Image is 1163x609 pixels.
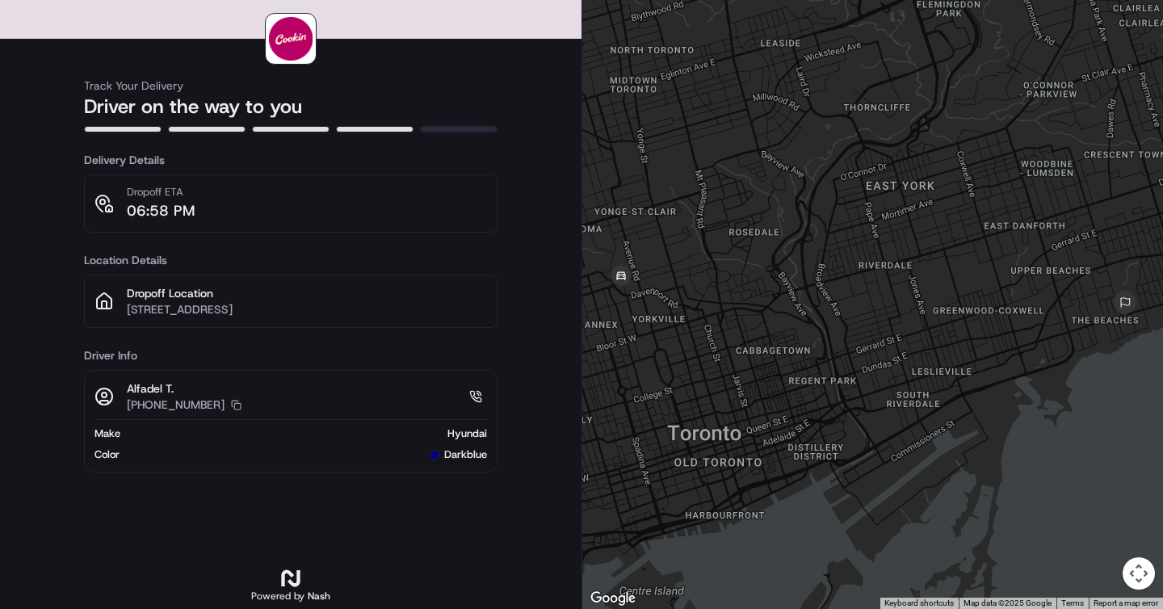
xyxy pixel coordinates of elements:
[94,447,120,462] span: Color
[84,78,498,94] h3: Track Your Delivery
[444,447,487,462] span: darkblue
[84,152,498,168] h3: Delivery Details
[447,426,487,441] span: Hyundai
[269,17,313,61] img: logo-public_tracking_screen-Cookin%20App-1685973699139.png
[884,598,954,609] button: Keyboard shortcuts
[84,252,498,268] h3: Location Details
[251,590,330,603] h2: Powered by
[127,285,487,301] p: Dropoff Location
[127,185,195,199] p: Dropoff ETA
[127,301,487,317] p: [STREET_ADDRESS]
[1061,598,1084,607] a: Terms (opens in new tab)
[964,598,1052,607] span: Map data ©2025 Google
[308,590,330,603] span: Nash
[586,588,640,609] img: Google
[127,397,225,413] p: [PHONE_NUMBER]
[1094,598,1158,607] a: Report a map error
[84,347,498,363] h3: Driver Info
[1123,557,1155,590] button: Map camera controls
[94,426,120,441] span: Make
[127,380,241,397] p: Alfadel T.
[127,199,195,222] p: 06:58 PM
[586,588,640,609] a: Open this area in Google Maps (opens a new window)
[84,94,498,120] h2: Driver on the way to you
